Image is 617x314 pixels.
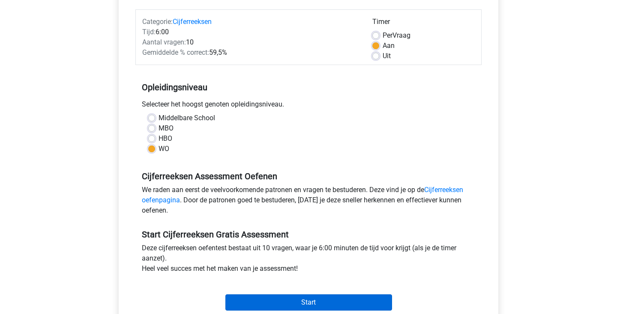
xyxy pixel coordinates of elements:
div: Selecteer het hoogst genoten opleidingsniveau. [135,99,482,113]
span: Gemiddelde % correct: [142,48,209,56]
label: Uit [383,51,391,61]
div: 10 [136,37,366,47]
div: 6:00 [136,27,366,37]
h5: Opleidingsniveau [142,79,475,96]
input: Start [225,294,392,311]
h5: Cijferreeksen Assessment Oefenen [142,171,475,181]
div: We raden aan eerst de veelvoorkomende patronen en vragen te bestuderen. Deze vind je op de . Door... [135,185,482,219]
label: Vraag [383,30,410,41]
label: Aan [383,41,395,51]
label: MBO [159,123,174,133]
label: HBO [159,133,172,144]
div: 59,5% [136,47,366,58]
div: Timer [372,17,475,30]
div: Deze cijferreeksen oefentest bestaat uit 10 vragen, waar je 6:00 minuten de tijd voor krijgt (als... [135,243,482,277]
span: Per [383,31,392,39]
label: WO [159,144,169,154]
h5: Start Cijferreeksen Gratis Assessment [142,229,475,240]
span: Categorie: [142,18,173,26]
span: Tijd: [142,28,156,36]
label: Middelbare School [159,113,215,123]
span: Aantal vragen: [142,38,186,46]
a: Cijferreeksen [173,18,212,26]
